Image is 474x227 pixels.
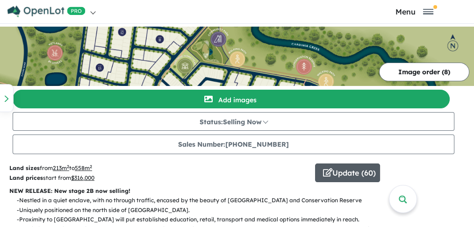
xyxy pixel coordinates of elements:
img: Openlot PRO Logo White [7,6,86,17]
sup: 2 [90,164,92,169]
u: $ 316,000 [71,174,94,181]
p: NEW RELEASE: New stage 2B now selling! [9,186,465,196]
u: 213 m [53,164,69,171]
sup: 2 [67,164,69,169]
p: - Nestled in a quiet enclave, with no through traffic, encased by the beauty of [GEOGRAPHIC_DATA]... [17,196,472,205]
button: Update (60) [315,163,380,182]
button: Status:Selling Now [13,112,454,131]
button: Sales Number:[PHONE_NUMBER] [13,135,454,154]
p: - Proximity to [GEOGRAPHIC_DATA] will put established education, retail, transport and medical op... [17,215,472,224]
b: Land sizes [9,164,40,171]
b: Land prices [9,174,43,181]
p: from [9,163,308,173]
span: to [69,164,92,171]
button: Image order (8) [379,63,469,81]
p: - Uniquely positioned on the north side of [GEOGRAPHIC_DATA]. [17,206,472,215]
button: Add images [13,90,450,108]
u: 558 m [75,164,92,171]
p: start from [9,173,308,183]
button: Toggle navigation [357,7,472,16]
